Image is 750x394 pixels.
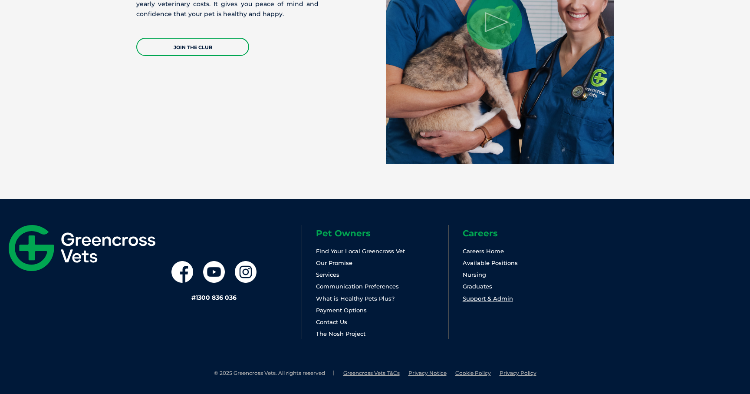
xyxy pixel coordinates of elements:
[500,370,536,376] a: Privacy Policy
[316,307,367,314] a: Payment Options
[316,259,352,266] a: Our Promise
[463,229,595,238] h6: Careers
[214,370,335,377] li: © 2025 Greencross Vets. All rights reserved
[463,259,518,266] a: Available Positions
[191,294,196,301] span: #
[316,330,365,337] a: The Nosh Project
[316,248,405,255] a: Find Your Local Greencross Vet
[463,295,513,302] a: Support & Admin
[316,283,399,290] a: Communication Preferences
[316,271,339,278] a: Services
[463,248,504,255] a: Careers Home
[408,370,447,376] a: Privacy Notice
[455,370,491,376] a: Cookie Policy
[316,318,347,325] a: Contact Us
[733,40,742,48] button: Search
[316,295,395,302] a: What is Healthy Pets Plus?
[136,38,249,56] a: JOIN THE CLUB
[316,229,448,238] h6: Pet Owners
[343,370,400,376] a: Greencross Vets T&Cs
[463,283,492,290] a: Graduates
[191,294,237,301] a: #1300 836 036
[463,271,486,278] a: Nursing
